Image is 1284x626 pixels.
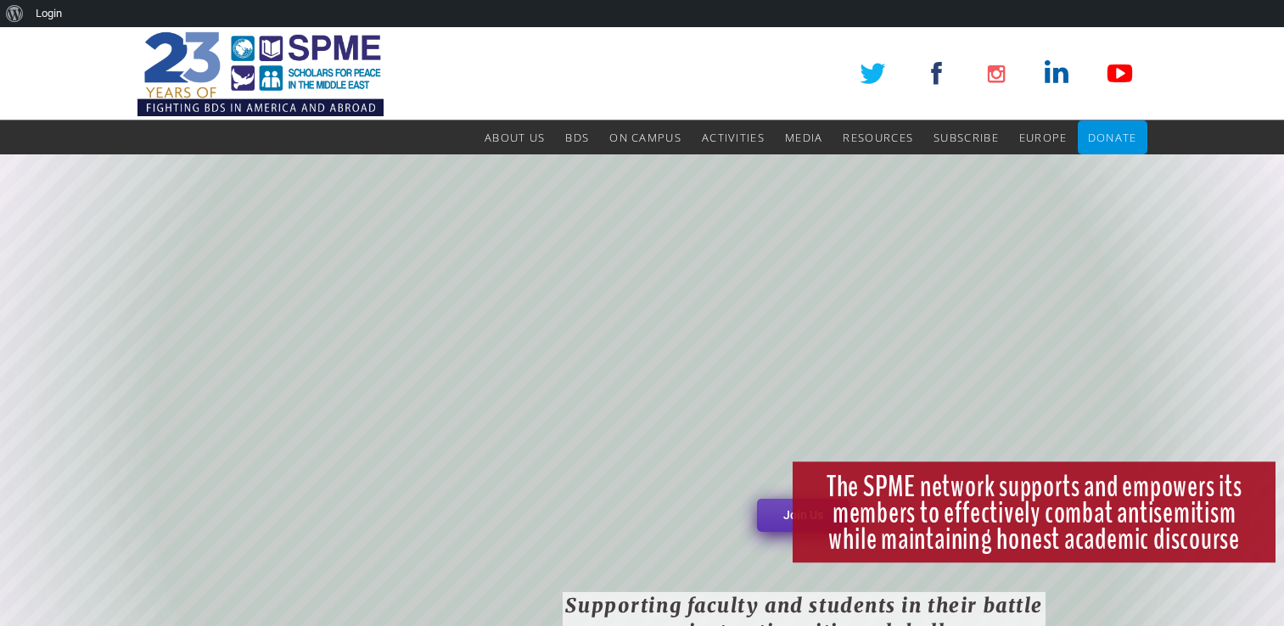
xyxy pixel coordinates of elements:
a: Europe [1019,120,1068,154]
span: Donate [1088,130,1137,145]
span: About Us [485,130,545,145]
span: On Campus [609,130,681,145]
a: On Campus [609,120,681,154]
a: Activities [702,120,765,154]
rs-layer: The SPME network supports and empowers its members to effectively combat antisemitism while maint... [793,461,1276,562]
a: Media [785,120,823,154]
a: About Us [485,120,545,154]
a: BDS [565,120,589,154]
span: Europe [1019,130,1068,145]
span: Resources [843,130,913,145]
a: Donate [1088,120,1137,154]
a: Join Us [757,499,849,532]
span: BDS [565,130,589,145]
span: Activities [702,130,765,145]
a: Resources [843,120,913,154]
img: SPME [137,27,384,120]
span: Media [785,130,823,145]
a: Subscribe [934,120,999,154]
span: Subscribe [934,130,999,145]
